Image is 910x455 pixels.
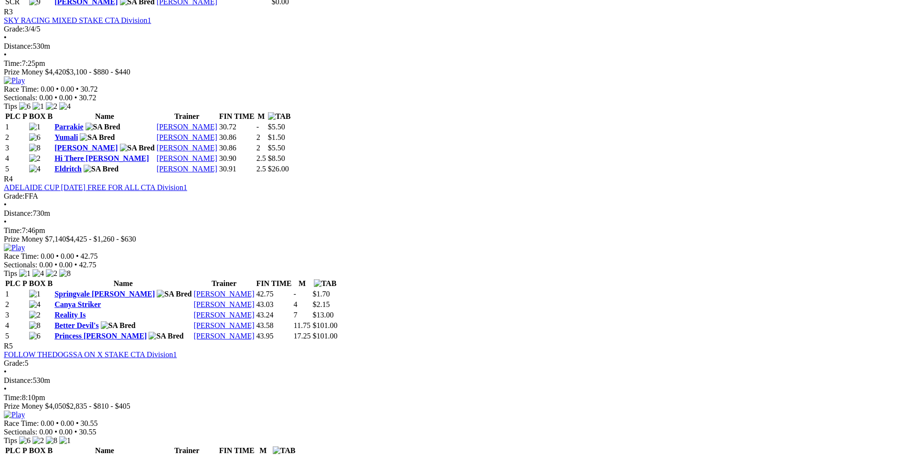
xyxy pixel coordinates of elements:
img: TAB [268,112,291,121]
span: PLC [5,112,21,120]
td: 3 [5,143,28,153]
span: • [4,51,7,59]
img: 8 [29,321,41,330]
th: Trainer [193,279,255,288]
a: [PERSON_NAME] [157,144,217,152]
img: 6 [29,133,41,142]
img: TAB [273,446,296,455]
span: • [4,218,7,226]
span: 30.55 [81,419,98,427]
td: 4 [5,154,28,163]
span: Time: [4,59,22,67]
span: B [47,112,53,120]
span: 42.75 [81,252,98,260]
span: Grade: [4,359,25,367]
img: SA Bred [157,290,192,298]
img: 8 [29,144,41,152]
img: 1 [29,123,41,131]
img: SA Bred [84,165,118,173]
span: PLC [5,279,21,287]
th: Name [54,279,192,288]
span: P [22,112,27,120]
span: $5.50 [268,144,285,152]
td: 30.86 [219,133,255,142]
span: B [47,279,53,287]
span: PLC [5,446,21,455]
a: Better Devil's [54,321,99,329]
span: Sectionals: [4,428,37,436]
text: 11.75 [293,321,310,329]
span: Distance: [4,209,32,217]
span: 0.00 [39,261,53,269]
span: Sectionals: [4,94,37,102]
img: 1 [19,269,31,278]
td: 43.24 [256,310,292,320]
a: [PERSON_NAME] [193,321,254,329]
span: • [4,385,7,393]
span: Race Time: [4,85,39,93]
a: Eldritch [54,165,82,173]
img: 4 [29,300,41,309]
text: 2.5 [257,165,266,173]
img: 2 [46,269,57,278]
div: 730m [4,209,906,218]
a: [PERSON_NAME] [193,332,254,340]
span: 0.00 [39,94,53,102]
a: Hi There [PERSON_NAME] [54,154,149,162]
div: FFA [4,192,906,201]
td: 30.90 [219,154,255,163]
span: • [4,368,7,376]
img: 6 [29,332,41,340]
span: 30.72 [81,85,98,93]
td: 43.95 [256,331,292,341]
span: $26.00 [268,165,289,173]
span: $5.50 [268,123,285,131]
div: Prize Money $4,050 [4,402,906,411]
text: - [293,290,296,298]
span: 0.00 [41,85,54,93]
img: 1 [32,102,44,111]
img: 4 [59,102,71,111]
span: P [22,279,27,287]
span: 0.00 [39,428,53,436]
div: 7:46pm [4,226,906,235]
span: R4 [4,175,13,183]
span: Grade: [4,192,25,200]
span: Time: [4,226,22,234]
a: Parrakie [54,123,83,131]
span: BOX [29,112,46,120]
td: 42.75 [256,289,292,299]
span: Tips [4,102,17,110]
span: $2,835 - $810 - $405 [66,402,130,410]
span: Sectionals: [4,261,37,269]
th: Trainer [156,112,218,121]
span: $101.00 [312,332,337,340]
img: Play [4,76,25,85]
span: • [54,94,57,102]
span: 0.00 [59,94,73,102]
span: P [22,446,27,455]
img: 8 [59,269,71,278]
img: 2 [29,154,41,163]
span: R3 [4,8,13,16]
td: 30.72 [219,122,255,132]
img: SA Bred [80,133,115,142]
span: BOX [29,446,46,455]
td: 1 [5,122,28,132]
span: • [4,201,7,209]
text: 4 [293,300,297,308]
div: 3/4/5 [4,25,906,33]
span: R5 [4,342,13,350]
td: 4 [5,321,28,330]
img: SA Bred [149,332,183,340]
div: 5 [4,359,906,368]
span: B [47,446,53,455]
a: [PERSON_NAME] [193,300,254,308]
span: $101.00 [312,321,337,329]
span: $2.15 [312,300,330,308]
img: 2 [32,436,44,445]
span: 30.55 [79,428,96,436]
a: Yumali [54,133,78,141]
a: Springvale [PERSON_NAME] [54,290,155,298]
img: 1 [59,436,71,445]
